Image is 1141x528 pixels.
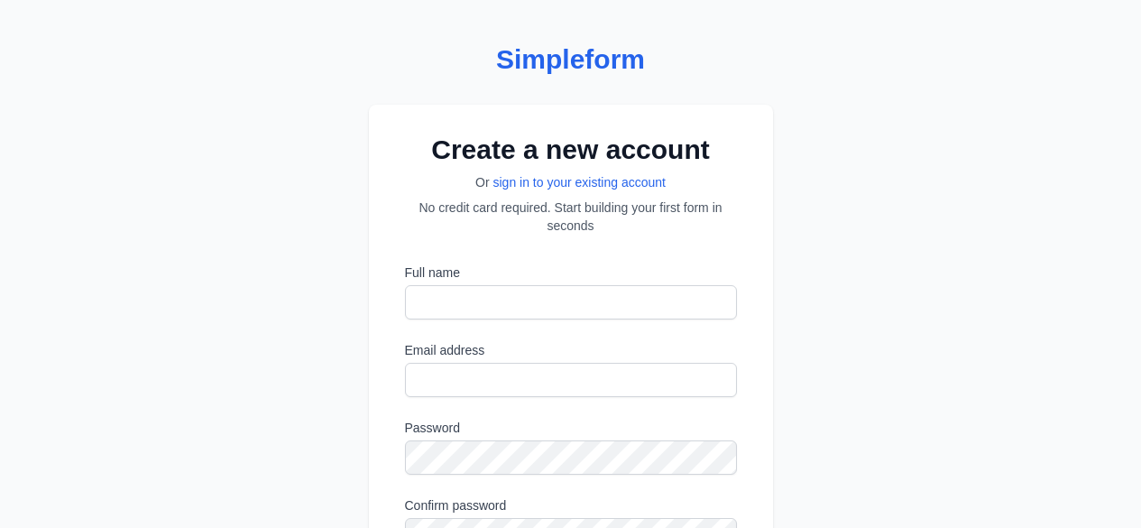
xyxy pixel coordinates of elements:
[405,173,737,191] p: Or
[405,134,737,166] h2: Create a new account
[405,199,737,235] p: No credit card required. Start building your first form in seconds
[405,496,737,514] label: Confirm password
[405,419,737,437] label: Password
[493,175,666,190] a: sign in to your existing account
[405,264,737,282] label: Full name
[369,43,773,76] a: Simpleform
[405,341,737,359] label: Email address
